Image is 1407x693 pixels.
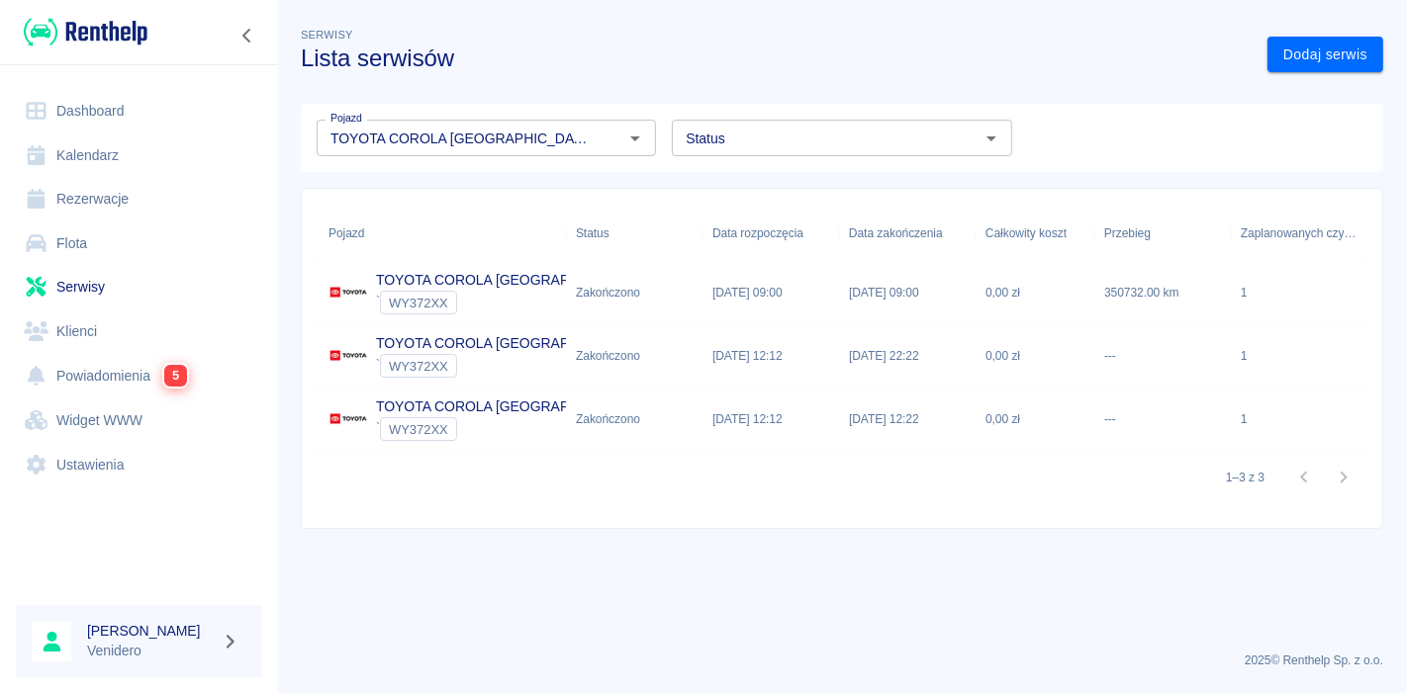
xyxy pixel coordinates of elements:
div: Data zakończenia [839,206,976,261]
span: Serwisy [301,29,353,41]
div: 1 [1241,284,1248,302]
div: 0,00 zł [976,388,1094,451]
h3: Lista serwisów [301,44,1252,72]
div: Data rozpoczęcia [703,206,839,261]
p: TOYOTA COROLA [GEOGRAPHIC_DATA] [376,333,639,354]
button: Otwórz [621,125,649,152]
div: Zakończono [576,410,640,428]
div: Pojazd [328,206,364,261]
div: Zaplanowanych czynności [1231,206,1367,261]
img: Image [328,273,368,312]
div: Całkowity koszt [976,206,1094,261]
div: Data rozpoczęcia [712,206,803,261]
span: 5 [163,364,187,387]
h6: [PERSON_NAME] [87,621,214,641]
label: Pojazd [330,111,362,126]
a: Kalendarz [16,133,262,178]
div: --- [1094,324,1231,388]
a: Klienci [16,309,262,354]
div: Całkowity koszt [985,206,1067,261]
p: TOYOTA COROLA [GEOGRAPHIC_DATA] [376,396,639,417]
p: [DATE] 12:12 [712,410,783,428]
a: Serwisy [16,265,262,309]
div: Zakończono [576,347,640,365]
img: Image [328,336,368,376]
p: [DATE] 12:12 [712,347,783,365]
div: ` [376,417,639,441]
div: Zakończono [576,284,640,302]
p: [DATE] 22:22 [849,347,919,365]
a: Renthelp logo [16,16,147,48]
div: Data zakończenia [849,206,943,261]
p: TOYOTA COROLA [GEOGRAPHIC_DATA] [376,270,639,291]
div: Pojazd [319,206,566,261]
div: Zaplanowanych czynności [1241,206,1358,261]
p: 1–3 z 3 [1226,469,1265,486]
div: ` [376,354,639,378]
div: 0,00 zł [976,324,1094,388]
a: Dashboard [16,89,262,133]
div: Przebieg [1094,206,1231,261]
a: Dodaj serwis [1267,37,1383,73]
a: Powiadomienia5 [16,353,262,398]
img: Renthelp logo [24,16,147,48]
a: Ustawienia [16,443,262,487]
span: WY372XX [381,296,456,310]
div: Status [566,206,703,261]
p: [DATE] 12:22 [849,410,919,428]
button: Zwiń nawigację [233,23,262,48]
p: [DATE] 09:00 [712,284,783,302]
div: 350732.00 km [1094,261,1231,324]
div: --- [1094,388,1231,451]
a: Rezerwacje [16,177,262,221]
p: Venidero [87,641,214,661]
div: ` [376,291,639,314]
a: Widget WWW [16,398,262,443]
div: Status [576,206,610,261]
div: 1 [1241,410,1248,428]
div: 0,00 zł [976,261,1094,324]
span: WY372XX [381,359,456,374]
img: Image [328,399,368,439]
p: [DATE] 09:00 [849,284,919,302]
a: Flota [16,221,262,266]
span: WY372XX [381,422,456,437]
div: 1 [1241,347,1248,365]
button: Otwórz [978,125,1005,152]
p: 2025 © Renthelp Sp. z o.o. [301,651,1383,669]
div: Przebieg [1104,206,1151,261]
